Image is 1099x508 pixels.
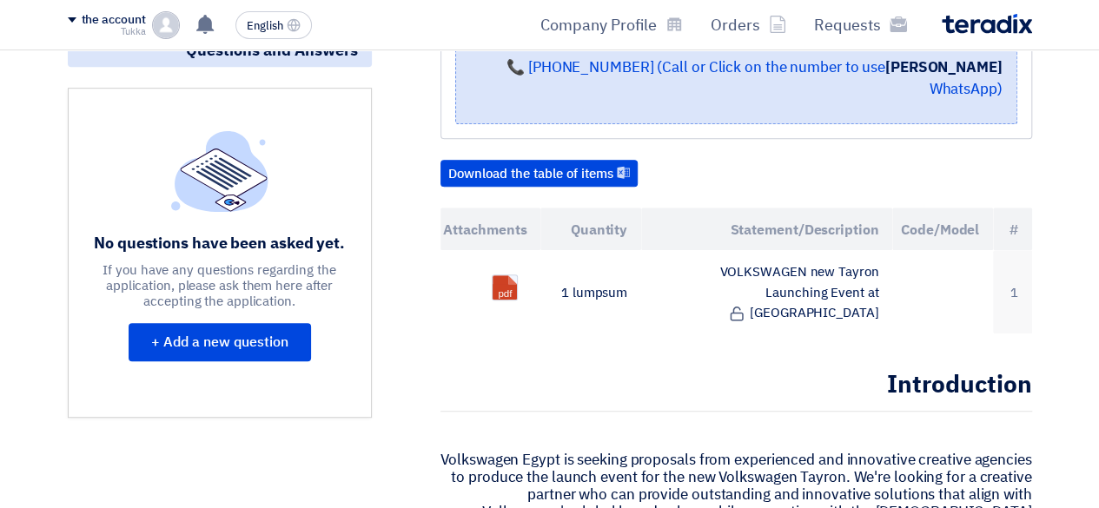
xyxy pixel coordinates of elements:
font: Code/Model [901,219,979,240]
font: # [1010,219,1018,240]
font: 1 [1010,282,1018,301]
font: Orders [711,13,760,36]
font: [PERSON_NAME] [885,56,1003,78]
font: If you have any questions regarding the application, please ask them here after accepting the app... [103,261,335,311]
font: Company Profile [540,13,657,36]
font: Quantity [571,219,627,240]
font: Tukka [121,24,146,39]
font: English [247,17,283,34]
a: Requests [800,4,921,45]
font: VOLKSWAGEN new Tayron Launching Event at [GEOGRAPHIC_DATA] [719,262,878,323]
font: Requests [814,13,881,36]
font: Download the table of items [448,164,613,183]
font: Statement/Description [730,219,878,240]
a: 📞 [PHONE_NUMBER] (Call or Click on the number to use WhatsApp) [506,56,1003,101]
img: profile_test.png [152,11,180,39]
img: empty_state_list.svg [171,130,268,212]
img: Teradix logo [942,14,1032,34]
button: Download the table of items [440,160,638,188]
font: 1 lumpsum [561,282,627,301]
a: Tayron_Launch_EventV_1755762186123.pdf [493,275,632,379]
font: No questions have been asked yet. [94,231,345,254]
a: Orders [697,4,800,45]
button: English [235,11,312,39]
button: + Add a new question [129,323,311,361]
font: Attachments [443,219,526,240]
font: the account [82,10,146,29]
font: + Add a new question [151,332,288,353]
font: Introduction [887,366,1032,403]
